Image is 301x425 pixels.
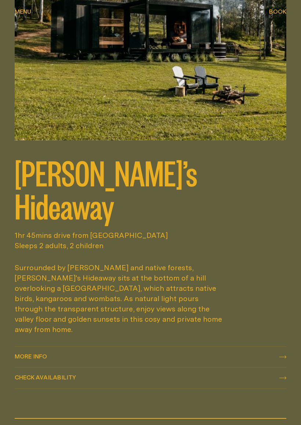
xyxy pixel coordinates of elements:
[15,375,76,381] span: Check availability
[15,354,47,360] span: More info
[269,8,286,14] span: Book
[15,8,31,14] span: Menu
[15,156,286,222] h2: [PERSON_NAME]’s Hideaway
[15,263,226,335] div: Surrounded by [PERSON_NAME] and native forests, [PERSON_NAME]'s Hideaway sits at the bottom of a ...
[15,8,31,17] button: show menu
[15,241,286,251] span: Sleeps 2 adults, 2 children
[15,368,286,389] button: check availability
[269,8,286,17] button: show booking tray
[15,231,286,241] span: 1hr 45mins drive from [GEOGRAPHIC_DATA]
[15,347,286,368] a: More info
